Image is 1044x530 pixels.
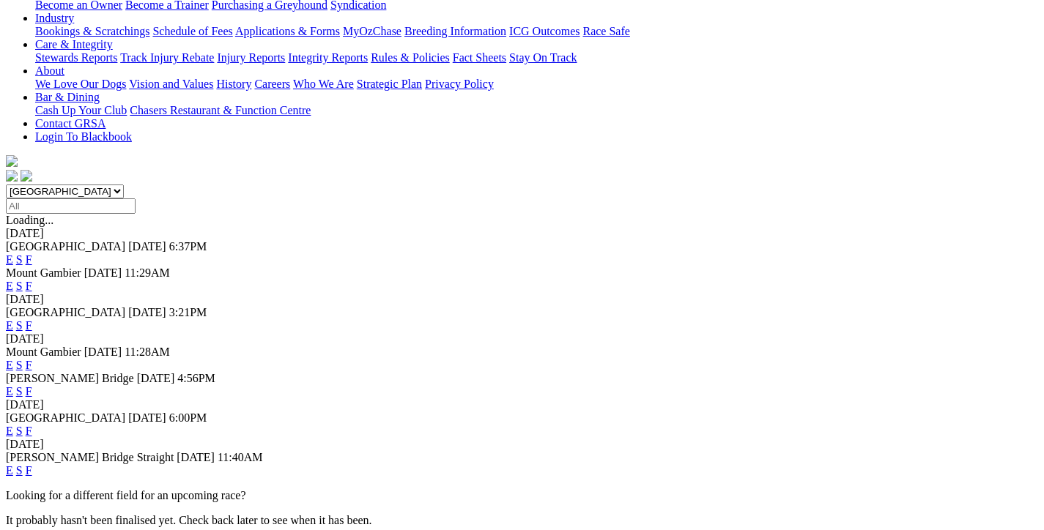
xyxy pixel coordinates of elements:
a: E [6,464,13,477]
span: [DATE] [128,240,166,253]
a: Chasers Restaurant & Function Centre [130,104,311,116]
div: [DATE] [6,293,1038,306]
a: Vision and Values [129,78,213,90]
span: [DATE] [84,346,122,358]
a: Bookings & Scratchings [35,25,149,37]
a: F [26,280,32,292]
span: [DATE] [137,372,175,384]
a: S [16,253,23,266]
span: [DATE] [177,451,215,463]
a: Cash Up Your Club [35,104,127,116]
partial: It probably hasn't been finalised yet. Check back later to see when it has been. [6,514,372,526]
a: Track Injury Rebate [120,51,214,64]
span: [DATE] [84,266,122,279]
div: [DATE] [6,398,1038,411]
a: Contact GRSA [35,117,105,130]
a: S [16,319,23,332]
span: 11:29AM [125,266,170,279]
img: logo-grsa-white.png [6,155,18,167]
a: F [26,253,32,266]
a: F [26,319,32,332]
a: F [26,464,32,477]
a: E [6,253,13,266]
div: Bar & Dining [35,104,1038,117]
a: Injury Reports [217,51,285,64]
a: Schedule of Fees [152,25,232,37]
span: [DATE] [128,411,166,424]
a: MyOzChase [343,25,401,37]
div: [DATE] [6,332,1038,346]
a: E [6,425,13,437]
a: S [16,359,23,371]
a: F [26,359,32,371]
a: ICG Outcomes [509,25,580,37]
a: About [35,64,64,77]
input: Select date [6,198,136,214]
span: [DATE] [128,306,166,318]
a: E [6,319,13,332]
span: Mount Gambier [6,266,81,279]
a: Care & Integrity [35,38,113,51]
a: F [26,425,32,437]
a: Careers [254,78,290,90]
div: [DATE] [6,438,1038,451]
span: 4:56PM [177,372,215,384]
span: [GEOGRAPHIC_DATA] [6,306,125,318]
a: F [26,385,32,397]
div: About [35,78,1038,91]
span: 6:00PM [169,411,207,424]
a: E [6,385,13,397]
span: [GEOGRAPHIC_DATA] [6,411,125,424]
span: 6:37PM [169,240,207,253]
a: S [16,464,23,477]
span: 3:21PM [169,306,207,318]
span: 11:28AM [125,346,170,358]
a: Rules & Policies [371,51,450,64]
span: [PERSON_NAME] Bridge [6,372,134,384]
span: Loading... [6,214,53,226]
a: S [16,385,23,397]
a: Stay On Track [509,51,577,64]
a: Breeding Information [404,25,506,37]
a: Privacy Policy [425,78,494,90]
a: Strategic Plan [357,78,422,90]
a: E [6,280,13,292]
a: Login To Blackbook [35,130,132,143]
a: History [216,78,251,90]
img: twitter.svg [21,170,32,182]
span: [GEOGRAPHIC_DATA] [6,240,125,253]
a: Race Safe [582,25,629,37]
div: [DATE] [6,227,1038,240]
a: Applications & Forms [235,25,340,37]
div: Care & Integrity [35,51,1038,64]
p: Looking for a different field for an upcoming race? [6,489,1038,502]
a: E [6,359,13,371]
a: Who We Are [293,78,354,90]
div: Industry [35,25,1038,38]
a: S [16,425,23,437]
a: Integrity Reports [288,51,368,64]
span: 11:40AM [218,451,263,463]
a: Bar & Dining [35,91,100,103]
span: Mount Gambier [6,346,81,358]
span: [PERSON_NAME] Bridge Straight [6,451,174,463]
a: Industry [35,12,74,24]
a: Fact Sheets [453,51,506,64]
a: S [16,280,23,292]
img: facebook.svg [6,170,18,182]
a: Stewards Reports [35,51,117,64]
a: We Love Our Dogs [35,78,126,90]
